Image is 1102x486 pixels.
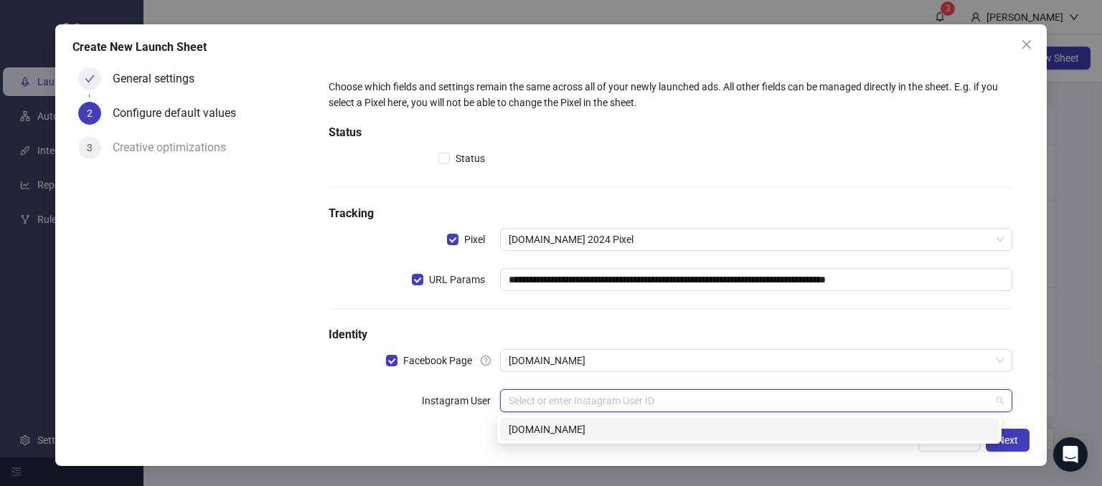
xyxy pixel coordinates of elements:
div: Create New Launch Sheet [72,39,1030,56]
h5: Tracking [329,205,1012,222]
label: Instagram User [422,389,500,412]
button: Next [986,429,1030,452]
span: 3 [87,142,93,153]
div: Choose which fields and settings remain the same across all of your newly launched ads. All other... [329,79,1012,110]
span: Next [997,434,1018,446]
div: Creative optimizations [113,136,237,159]
span: Facebook Page [397,353,478,368]
span: URL Params [423,272,491,287]
div: [DOMAIN_NAME] [509,421,990,437]
span: close [1021,39,1032,50]
span: question-circle [481,356,491,366]
span: Pixel [458,232,491,247]
h5: Identity [329,326,1012,343]
div: Open Intercom Messenger [1053,437,1088,472]
h5: Status [329,124,1012,141]
div: kitchn.io [500,418,999,441]
span: check [85,74,95,84]
div: General settings [113,67,206,90]
span: 2 [87,108,93,119]
div: Configure default values [113,102,248,125]
span: Kitchn.io 2024 Pixel [509,229,1004,250]
span: Status [450,151,491,166]
span: Kitchn.io [509,350,1004,371]
button: Close [1015,33,1038,56]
